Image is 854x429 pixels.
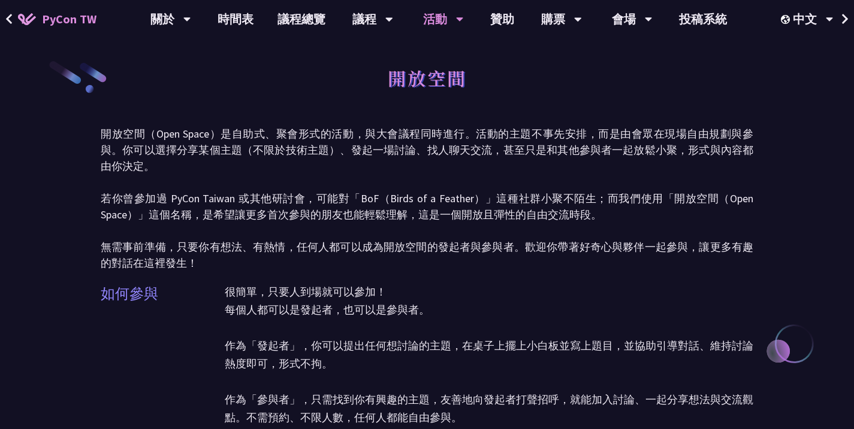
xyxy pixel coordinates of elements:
img: Home icon of PyCon TW 2025 [18,13,36,25]
p: 很簡單，只要人到場就可以參加！ 每個人都可以是發起者，也可以是參與者。 作為「發起者」，你可以提出任何想討論的主題，在桌子上擺上小白板並寫上題目，並協助引導對話、維持討論熱度即可，形式不拘。 作... [225,283,754,427]
p: 開放空間（Open Space）是自助式、聚會形式的活動，與大會議程同時進行。活動的主題不事先安排，而是由會眾在現場自由規劃與參與。你可以選擇分享某個主題（不限於技術主題）、發起一場討論、找人聊... [101,126,753,271]
h1: 開放空間 [388,60,467,96]
span: PyCon TW [42,10,96,28]
a: PyCon TW [6,4,108,34]
p: 如何參與 [101,283,158,305]
img: Locale Icon [781,15,793,24]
